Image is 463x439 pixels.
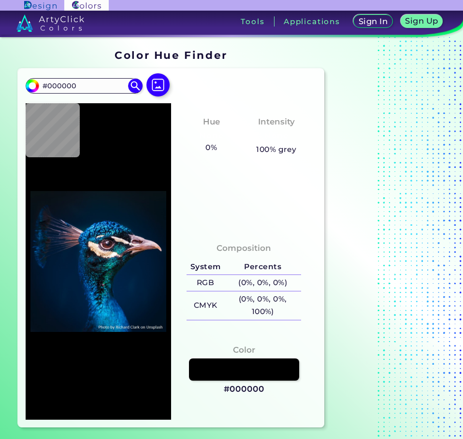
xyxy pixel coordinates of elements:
[241,18,264,25] h3: Tools
[256,143,296,156] h5: 100% grey
[16,14,85,32] img: logo_artyclick_colors_white.svg
[224,291,301,320] h5: (0%, 0%, 0%, 100%)
[187,275,224,291] h5: RGB
[224,275,301,291] h5: (0%, 0%, 0%)
[39,79,129,92] input: type color..
[284,18,340,25] h3: Applications
[401,14,443,28] a: Sign Up
[359,17,388,25] h5: Sign In
[24,1,57,10] img: ArtyClick Design logo
[405,17,438,25] h5: Sign Up
[233,343,255,357] h4: Color
[115,48,227,62] h1: Color Hue Finder
[224,384,264,395] h3: #000000
[187,298,224,314] h5: CMYK
[260,130,292,142] h3: None
[224,259,301,275] h5: Percents
[202,141,221,154] h5: 0%
[146,73,170,96] img: icon picture
[258,115,295,129] h4: Intensity
[217,241,271,255] h4: Composition
[203,115,220,129] h4: Hue
[187,259,224,275] h5: System
[353,14,393,28] a: Sign In
[128,79,143,93] img: icon search
[30,108,166,415] img: img_pavlin.jpg
[195,130,228,142] h3: None
[328,46,449,431] iframe: Advertisement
